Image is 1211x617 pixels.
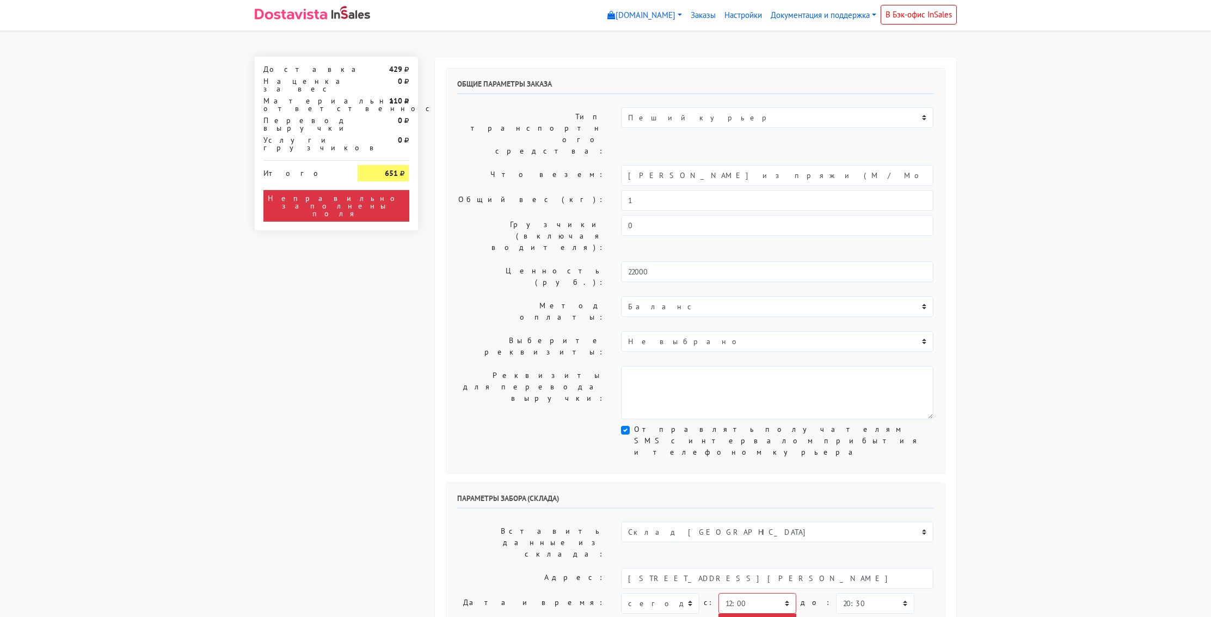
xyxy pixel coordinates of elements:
[449,366,613,419] label: Реквизиты для перевода выручки:
[263,190,409,222] div: Неправильно заполнены поля
[449,296,613,327] label: Метод оплаты:
[704,593,714,612] label: c:
[449,215,613,257] label: Грузчики (включая водителя):
[720,5,766,26] a: Настройки
[449,165,613,186] label: Что везем:
[457,494,934,509] h6: Параметры забора (склада)
[385,168,398,178] strong: 651
[263,165,342,177] div: Итого
[398,115,402,125] strong: 0
[449,261,613,292] label: Ценность (руб.):
[398,76,402,86] strong: 0
[634,424,933,458] label: Отправлять получателям SMS с интервалом прибытия и телефоном курьера
[389,96,402,106] strong: 110
[449,331,613,362] label: Выберите реквизиты:
[881,5,957,25] a: В Бэк-офис InSales
[255,117,350,132] div: Перевод выручки
[389,64,402,74] strong: 429
[255,136,350,151] div: Услуги грузчиков
[603,5,686,26] a: [DOMAIN_NAME]
[255,77,350,93] div: Наценка за вес
[255,9,327,20] img: Dostavista - срочная курьерская служба доставки
[398,135,402,145] strong: 0
[449,568,613,589] label: Адрес:
[255,97,350,112] div: Материальная ответственность
[766,5,881,26] a: Документация и поддержка
[449,522,613,564] label: Вставить данные из склада:
[686,5,720,26] a: Заказы
[449,107,613,161] label: Тип транспортного средства:
[331,6,371,19] img: InSales
[801,593,832,612] label: до:
[457,80,934,94] h6: Общие параметры заказа
[449,190,613,211] label: Общий вес (кг):
[255,65,350,73] div: Доставка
